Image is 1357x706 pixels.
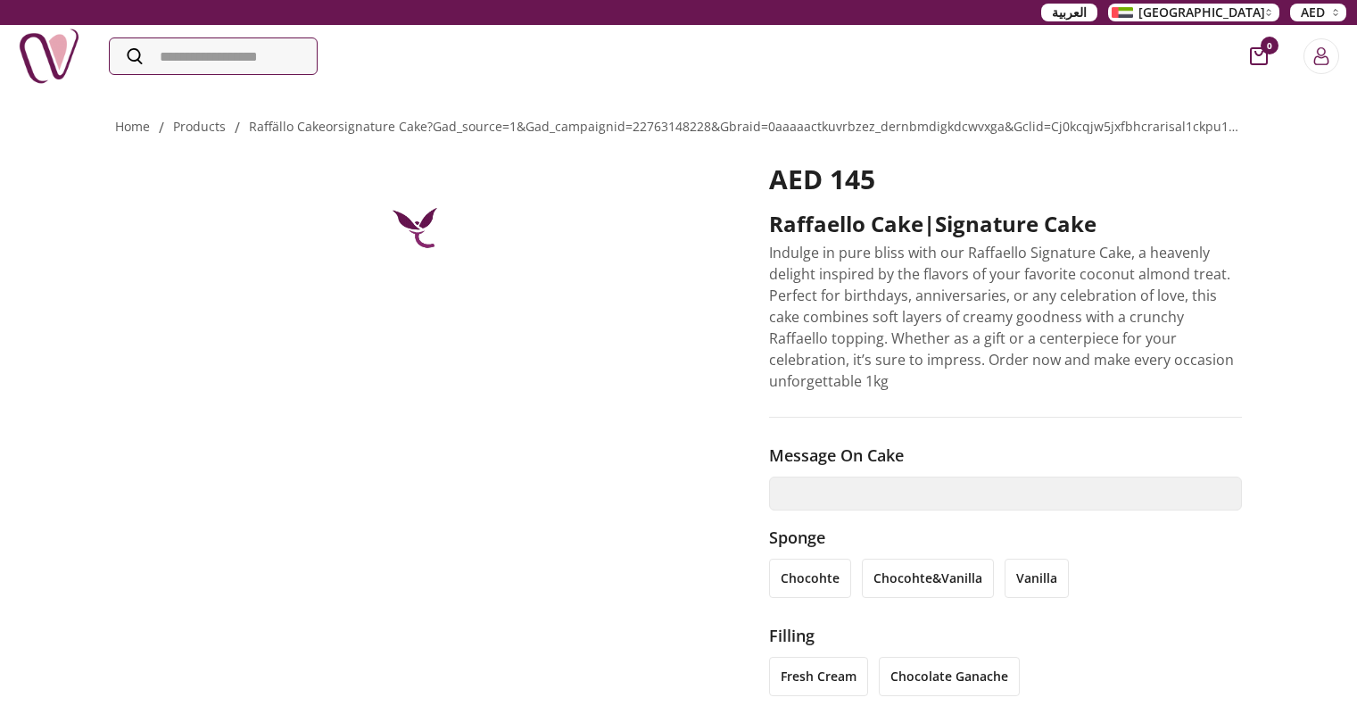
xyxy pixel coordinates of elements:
span: AED 145 [769,161,875,197]
button: Login [1303,38,1339,74]
button: cart-button [1250,47,1268,65]
li: / [235,117,240,138]
h3: Message on cake [769,443,1243,468]
span: AED [1301,4,1325,21]
li: chocohte&vanilla [862,559,994,598]
input: Search [110,38,317,74]
h3: Sponge [769,525,1243,550]
h2: raffaello cake|signature cake [769,210,1243,238]
li: fresh cream [769,657,868,696]
p: Indulge in pure bliss with our Raffaello Signature Cake, a heavenly delight inspired by the flavo... [769,242,1243,392]
li: chocolate ganache [879,657,1020,696]
img: raffaello cake|signature cake [372,163,461,253]
button: [GEOGRAPHIC_DATA] [1108,4,1279,21]
img: Arabic_dztd3n.png [1112,7,1133,18]
span: 0 [1261,37,1278,54]
li: / [159,117,164,138]
a: Home [115,118,150,135]
a: products [173,118,226,135]
h3: filling [769,623,1243,648]
span: العربية [1052,4,1087,21]
button: AED [1290,4,1346,21]
span: [GEOGRAPHIC_DATA] [1138,4,1265,21]
li: vanilla [1005,559,1069,598]
img: Nigwa-uae-gifts [18,25,80,87]
li: chocohte [769,559,851,598]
